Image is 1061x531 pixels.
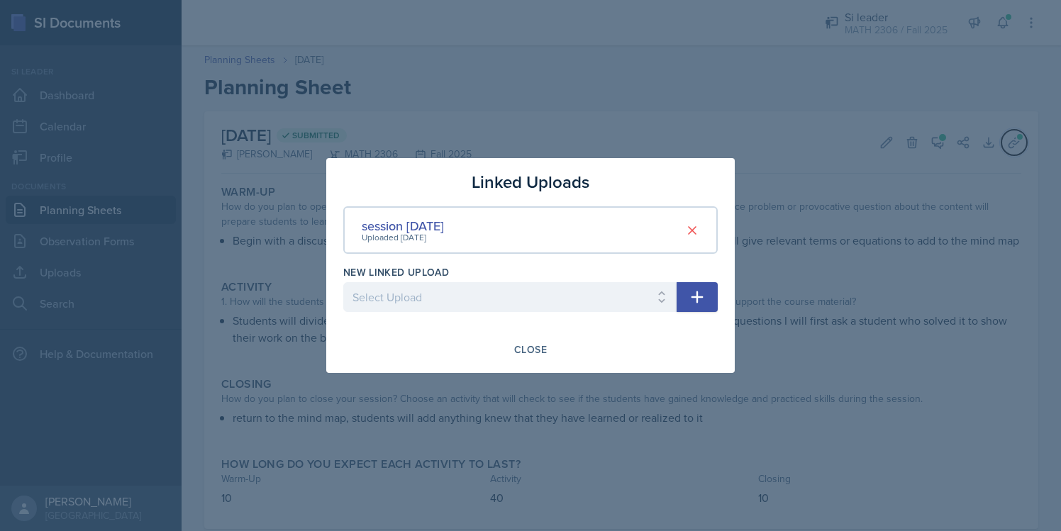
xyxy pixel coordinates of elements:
[343,265,449,279] label: New Linked Upload
[362,231,444,244] div: Uploaded [DATE]
[472,169,589,195] h3: Linked Uploads
[362,216,444,235] div: session [DATE]
[505,337,556,362] button: Close
[514,344,547,355] div: Close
